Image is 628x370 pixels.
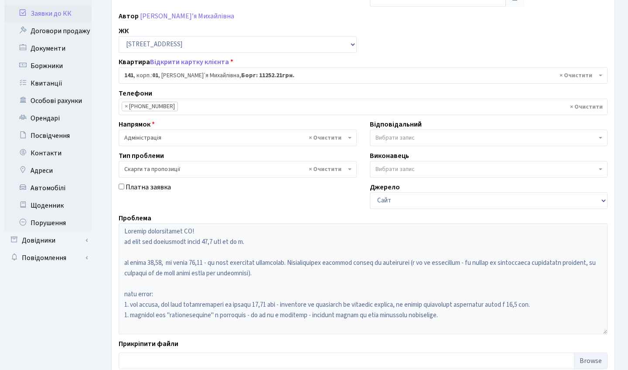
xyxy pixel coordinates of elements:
[4,127,92,144] a: Посвідчення
[119,119,155,130] label: Напрямок
[309,165,341,174] span: Видалити всі елементи
[375,134,415,142] span: Вибрати запис
[375,165,415,174] span: Вибрати запис
[140,11,234,21] a: [PERSON_NAME]’я Михайлівна
[119,57,233,67] label: Квартира
[4,57,92,75] a: Боржники
[119,26,129,36] label: ЖК
[119,213,151,223] label: Проблема
[119,339,178,349] label: Прикріпити файли
[125,102,128,111] span: ×
[4,75,92,92] a: Квитанції
[119,151,164,161] label: Тип проблеми
[4,214,92,232] a: Порушення
[4,92,92,110] a: Особові рахунки
[560,71,592,80] span: Видалити всі елементи
[119,88,152,99] label: Телефони
[119,11,139,21] label: Автор
[4,40,92,57] a: Документи
[124,165,346,174] span: Скарги та пропозиції
[4,162,92,179] a: Адреси
[370,182,400,192] label: Джерело
[4,110,92,127] a: Орендарі
[370,151,409,161] label: Виконавець
[4,5,92,22] a: Заявки до КК
[4,249,92,267] a: Повідомлення
[309,134,341,142] span: Видалити всі елементи
[119,161,357,178] span: Скарги та пропозиції
[370,119,422,130] label: Відповідальний
[241,71,294,80] b: Борг: 11252.21грн.
[150,57,229,67] a: Відкрити картку клієнта
[119,223,608,334] textarea: Loremip dolorsitamet CO! ad elit sed doeiusmodt incid 47,7 utl et do m. al enima 38,58, mi venia ...
[4,179,92,197] a: Автомобілі
[4,22,92,40] a: Договори продажу
[124,71,133,80] b: 141
[124,71,597,80] span: <b>141</b>, корп.: <b>01</b>, Юрчик Дар’я Михайлівна, <b>Борг: 11252.21грн.</b>
[119,130,357,146] span: Адміністрація
[122,102,178,111] li: +380503578440
[124,134,346,142] span: Адміністрація
[119,67,608,84] span: <b>141</b>, корп.: <b>01</b>, Юрчик Дар’я Михайлівна, <b>Борг: 11252.21грн.</b>
[570,103,603,111] span: Видалити всі елементи
[126,182,171,192] label: Платна заявка
[4,232,92,249] a: Довідники
[152,71,158,80] b: 01
[4,144,92,162] a: Контакти
[4,197,92,214] a: Щоденник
